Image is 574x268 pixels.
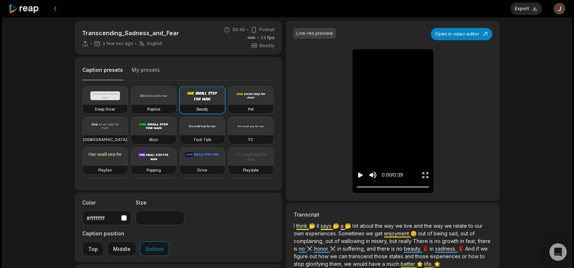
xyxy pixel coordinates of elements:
[424,223,433,229] span: the
[294,238,325,244] span: complaining,
[343,246,367,252] span: suffering,
[193,137,211,143] h3: Tech Talk
[371,238,389,244] span: misery,
[103,41,133,46] span: a few sec ago
[341,238,366,244] span: wallowing
[330,261,344,267] span: them,
[427,230,434,236] span: of
[435,246,458,252] span: sadness.
[294,261,306,267] span: stop
[82,66,123,81] button: Caption presets
[449,230,461,236] span: sad,
[330,253,339,259] span: we
[136,199,185,206] label: Size
[434,238,442,244] span: no
[197,167,207,173] h3: Drive
[375,230,384,236] span: get
[82,29,179,37] p: Transcending_Sadness_and_Fear
[415,253,430,259] span: those
[149,137,158,143] h3: Mozi
[430,246,435,252] span: in
[140,242,169,256] button: Bottom
[462,253,468,259] span: or
[248,137,253,143] h3: YC
[107,242,136,256] button: Middle
[305,230,338,236] span: experiences.
[147,106,160,112] h3: Popline
[366,238,371,244] span: in
[296,30,333,37] div: Low-res preview
[466,238,478,244] span: fear,
[460,238,466,244] span: in
[413,238,429,244] span: There
[344,261,353,267] span: we
[468,253,480,259] span: how
[465,246,476,252] span: And
[82,242,104,256] button: Top
[442,238,460,244] span: growth
[461,230,470,236] span: out
[429,238,434,244] span: is
[511,3,542,15] button: Export
[418,230,427,236] span: out
[389,253,405,259] span: states
[82,211,131,225] button: #ffffffff
[453,223,468,229] span: relate
[478,238,491,244] span: there
[294,253,309,259] span: figure
[389,238,399,244] span: but
[468,223,475,229] span: to
[405,253,415,259] span: and
[339,253,349,259] span: can
[399,238,413,244] span: really
[248,106,253,112] h3: Pet
[475,223,483,229] span: our
[318,253,330,259] span: how
[334,238,341,244] span: of
[82,230,169,237] label: Caption position
[337,246,343,252] span: in
[422,168,429,182] button: Enter Fullscreen
[325,238,334,244] span: out
[352,223,360,229] span: lot
[434,230,449,236] span: being
[353,261,369,267] span: would
[375,223,384,229] span: the
[340,223,345,229] span: a
[374,253,389,259] span: those
[82,199,131,206] label: Color
[549,243,567,261] div: Open Intercom Messenger
[382,261,387,267] span: a
[430,253,462,259] span: experiences
[377,246,391,252] span: there
[232,26,245,33] span: 00:40
[349,253,374,259] span: transcend
[401,261,417,267] span: better
[98,167,112,173] h3: Playfair
[384,223,395,229] span: way
[259,26,274,33] span: Portrait
[294,246,299,252] span: is
[445,223,453,229] span: we
[132,66,160,80] button: My presets
[476,246,480,252] span: if
[146,167,161,173] h3: Popping
[294,211,492,218] h3: Transcript
[294,230,305,236] span: own
[357,168,364,182] button: Play video
[294,222,492,268] p: 🤔 🤔 🤔 😊 ⚔️ ⚔️ 🌹 🌹 🌟 🌟
[387,261,401,267] span: much
[480,253,485,259] span: to
[95,106,115,112] h3: Deep Diver
[431,28,492,40] button: Open in video editor
[360,223,375,229] span: about
[470,230,475,236] span: of
[260,42,274,49] span: Beasty
[243,167,259,173] h3: Playdate
[367,246,377,252] span: and
[366,230,375,236] span: we
[261,34,274,41] span: 24
[314,246,330,252] span: honor
[433,223,445,229] span: way
[87,214,118,222] div: #ffffffff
